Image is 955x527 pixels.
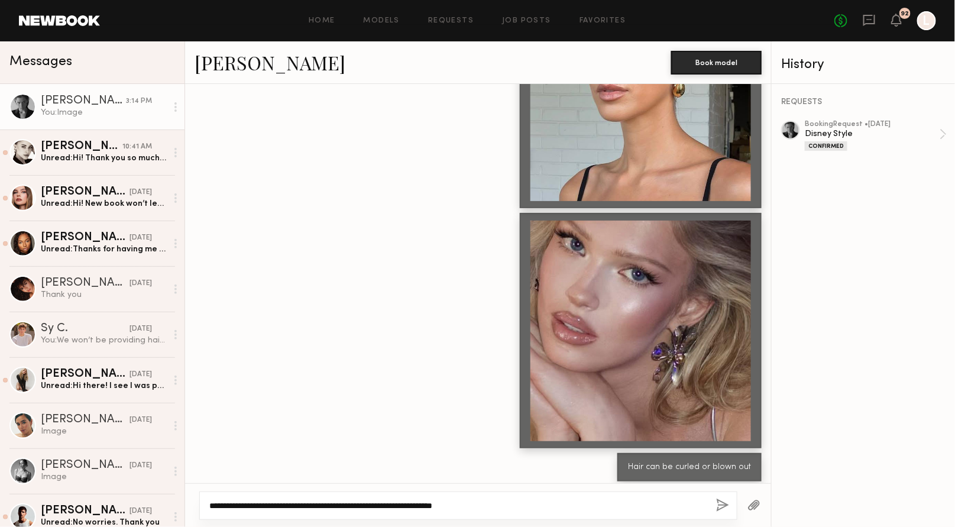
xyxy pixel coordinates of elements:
[41,107,167,118] div: You: Image
[41,198,167,209] div: Unread: Hi! New book won’t let me send videos but I dmed another video on instagram of my hair in...
[41,323,130,335] div: Sy C.
[130,369,152,380] div: [DATE]
[41,141,122,153] div: [PERSON_NAME]
[41,277,130,289] div: [PERSON_NAME]
[41,380,167,392] div: Unread: Hi there! I see I was put on hold for [DATE]. Just wanted to check in to see if there’s a...
[122,141,152,153] div: 10:41 AM
[580,17,626,25] a: Favorites
[41,460,130,471] div: [PERSON_NAME]
[805,121,947,151] a: bookingRequest •[DATE]Disney StyleConfirmed
[130,506,152,517] div: [DATE]
[364,17,400,25] a: Models
[41,505,130,517] div: [PERSON_NAME]
[309,17,335,25] a: Home
[41,289,167,300] div: Thank you
[130,187,152,198] div: [DATE]
[917,11,936,30] a: L
[805,121,940,128] div: booking Request • [DATE]
[41,95,126,107] div: [PERSON_NAME]
[781,58,947,72] div: History
[781,98,947,106] div: REQUESTS
[671,57,762,67] a: Book model
[628,461,751,474] div: Hair can be curled or blown out
[502,17,551,25] a: Job Posts
[428,17,474,25] a: Requests
[41,153,167,164] div: Unread: Hi! Thank you so much for booking me for [DATE] shoot☺️ I would like to see if I should c...
[41,335,167,346] div: You: We won’t be providing hair and makeup [DATE]. So please arrive with hair well kept/groomed
[130,232,152,244] div: [DATE]
[126,96,152,107] div: 3:14 PM
[41,368,130,380] div: [PERSON_NAME]
[41,232,130,244] div: [PERSON_NAME]
[130,460,152,471] div: [DATE]
[41,426,167,437] div: Image
[41,414,130,426] div: [PERSON_NAME]
[130,415,152,426] div: [DATE]
[901,11,909,17] div: 92
[130,278,152,289] div: [DATE]
[9,55,72,69] span: Messages
[805,141,847,151] div: Confirmed
[41,471,167,483] div: Image
[130,324,152,335] div: [DATE]
[41,244,167,255] div: Unread: Thanks for having me again!
[41,186,130,198] div: [PERSON_NAME]
[805,128,940,140] div: Disney Style
[671,51,762,75] button: Book model
[195,50,345,75] a: [PERSON_NAME]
